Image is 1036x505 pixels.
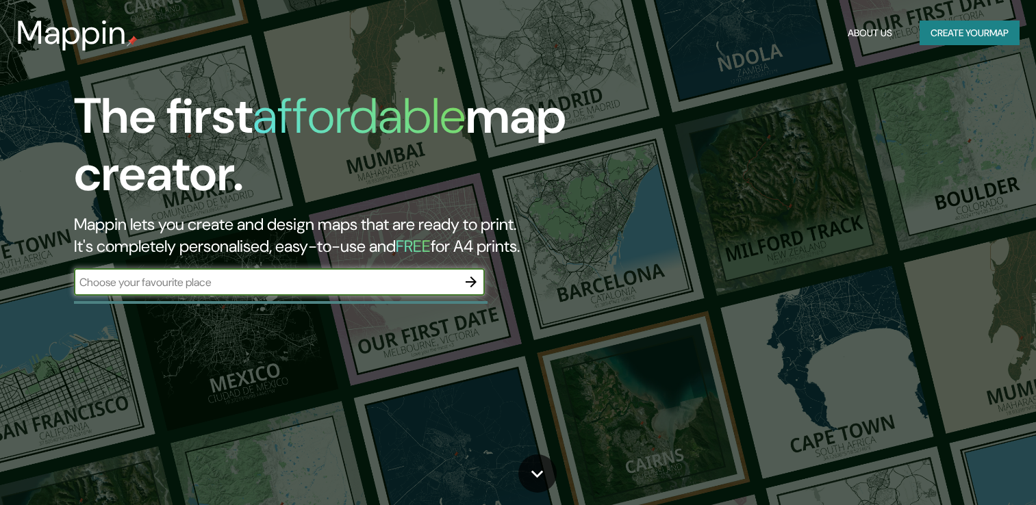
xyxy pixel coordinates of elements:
h1: affordable [253,84,466,148]
h3: Mappin [16,14,127,52]
button: Create yourmap [920,21,1020,46]
input: Choose your favourite place [74,274,457,290]
h1: The first map creator. [74,88,592,213]
img: mappin-pin [127,36,138,47]
h5: FREE [396,235,431,257]
button: About Us [842,21,898,46]
h2: Mappin lets you create and design maps that are ready to print. It's completely personalised, eas... [74,213,592,257]
iframe: Help widget launcher [914,452,1021,490]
